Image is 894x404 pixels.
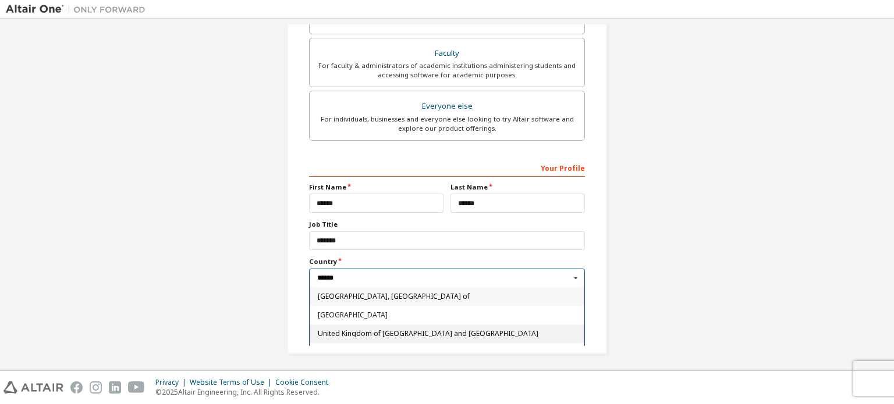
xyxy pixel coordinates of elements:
span: [GEOGRAPHIC_DATA], [GEOGRAPHIC_DATA] of [318,293,577,300]
div: Everyone else [317,98,577,115]
img: youtube.svg [128,381,145,394]
p: © 2025 Altair Engineering, Inc. All Rights Reserved. [155,387,335,397]
label: Job Title [309,220,585,229]
img: linkedin.svg [109,381,121,394]
div: For individuals, businesses and everyone else looking to try Altair software and explore our prod... [317,115,577,133]
span: United Kingdom of [GEOGRAPHIC_DATA] and [GEOGRAPHIC_DATA] [318,330,577,337]
div: Privacy [155,378,190,387]
div: Cookie Consent [275,378,335,387]
img: Altair One [6,3,151,15]
div: Website Terms of Use [190,378,275,387]
label: First Name [309,183,444,192]
label: Last Name [450,183,585,192]
label: Country [309,257,585,266]
img: altair_logo.svg [3,381,63,394]
div: For faculty & administrators of academic institutions administering students and accessing softwa... [317,61,577,80]
img: instagram.svg [90,381,102,394]
span: [GEOGRAPHIC_DATA] [318,312,577,319]
div: Your Profile [309,158,585,177]
img: facebook.svg [70,381,83,394]
div: Faculty [317,45,577,62]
